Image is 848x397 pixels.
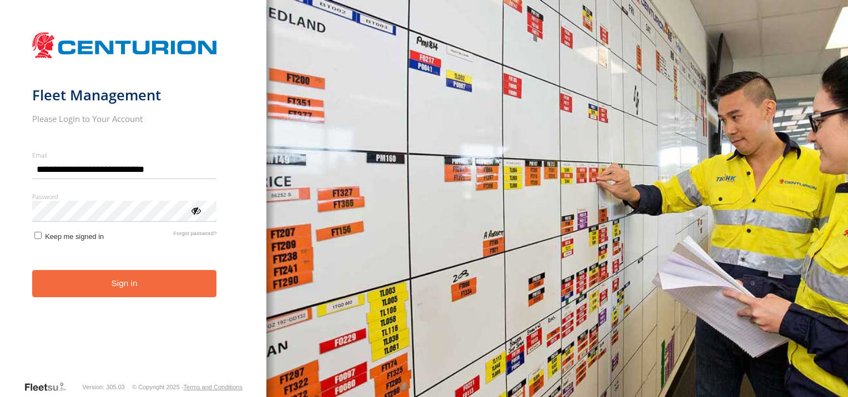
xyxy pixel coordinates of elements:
[32,31,217,59] img: Centurion Transport
[32,270,217,297] button: Sign in
[34,232,42,239] input: Keep me signed in
[45,232,104,241] span: Keep me signed in
[184,384,243,390] a: Terms and Conditions
[32,27,235,380] form: main
[83,384,125,390] div: Version: 305.03
[24,381,75,393] a: Visit our Website
[190,205,201,216] div: ViewPassword
[132,384,243,390] div: © Copyright 2025 -
[174,230,217,241] a: Forgot password?
[32,192,217,201] label: Password
[32,86,217,104] h1: Fleet Management
[32,151,217,159] label: Email
[32,113,217,124] h2: Please Login to Your Account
